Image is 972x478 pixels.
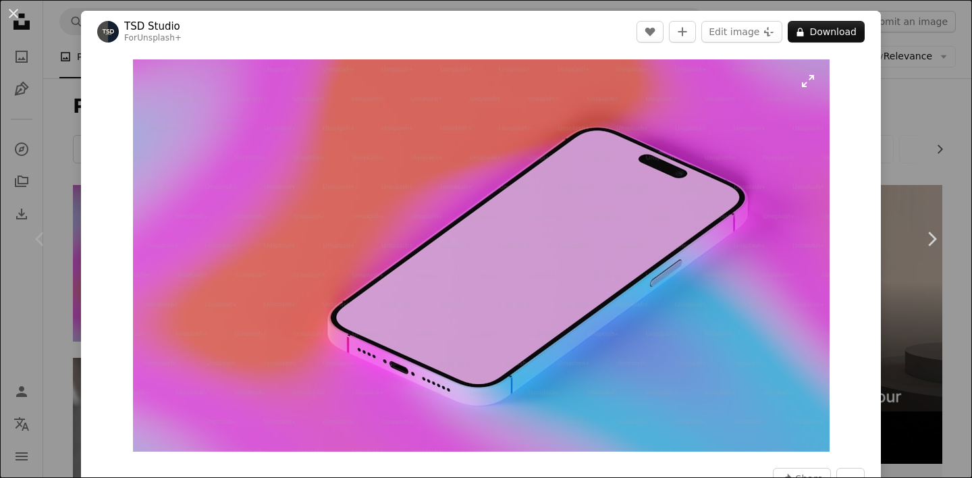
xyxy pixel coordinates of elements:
button: Like [637,21,664,43]
button: Download [788,21,865,43]
a: TSD Studio [124,20,182,33]
img: Go to TSD Studio's profile [97,21,119,43]
img: a white cell phone sitting on top of a pink and blue background [133,59,830,452]
a: Unsplash+ [137,33,182,43]
a: Next [891,174,972,304]
div: For [124,33,182,44]
button: Edit image [701,21,782,43]
button: Zoom in on this image [133,59,830,452]
button: Add to Collection [669,21,696,43]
